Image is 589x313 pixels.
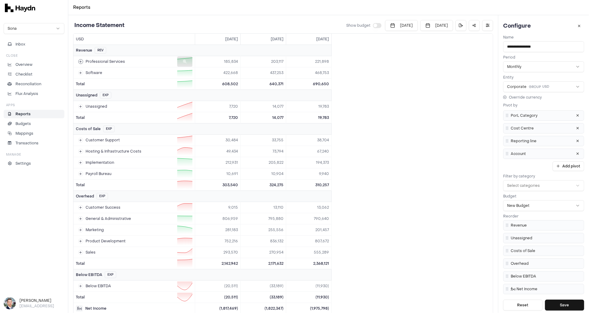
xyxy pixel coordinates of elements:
li: Net Income [503,284,584,294]
button: [DATE] [385,20,418,31]
p: Budgets [15,121,31,126]
span: Net Income [511,287,537,291]
div: Unassigned [76,92,111,99]
div: Revenue [76,47,106,54]
span: Below EBITDA [511,274,536,279]
td: 73,794 [241,146,286,157]
td: 836,132 [241,236,286,247]
li: Overhead [503,258,584,269]
td: 293,570 [195,247,241,258]
li: Revenue [503,220,584,231]
td: 303,540 [195,180,241,191]
td: Total [73,180,195,190]
td: 7,720 [195,101,241,112]
button: Reset [503,300,543,311]
td: (33,189) [241,292,286,303]
a: Reports [73,5,90,11]
li: Reporting line [503,136,584,146]
button: Save [545,300,584,311]
td: Total [73,79,195,89]
td: 19,783 [286,112,332,123]
td: Total [73,112,195,123]
td: 19,783 [286,101,332,112]
td: 795,880 [241,213,286,224]
p: Reconciliation [15,81,41,87]
span: Override currency [509,95,542,100]
td: 7,720 [195,112,241,123]
span: Inbox [15,42,25,47]
td: 608,502 [195,79,241,90]
td: (20,511) [195,281,241,292]
td: (33,189) [241,281,286,292]
span: Hosting & Infrastructure Costs [86,149,141,154]
h3: Configure [503,22,531,30]
span: Reporting line [511,139,537,143]
td: 9,015 [195,202,241,213]
td: 752,216 [195,236,241,247]
span: Account [511,151,526,156]
button: EXP [100,92,111,99]
td: 14,077 [241,112,286,123]
span: General & Administrative [86,216,131,221]
a: Reports [4,110,64,118]
a: Budgets [4,119,64,128]
td: 807,672 [286,236,332,247]
div: Below EBITDA [76,271,116,278]
h3: Manage [6,152,21,157]
a: Transactions [4,139,64,147]
td: 9,940 [286,168,332,180]
a: Checklist [4,70,64,79]
button: EXP [96,193,108,200]
td: 13,110 [241,202,286,213]
td: 205,822 [241,157,286,168]
td: 422,668 [195,67,241,79]
li: Costs of Sale [503,246,584,256]
td: 270,954 [241,247,286,258]
td: 10,691 [195,168,241,180]
td: Total [73,292,195,303]
p: Overview [15,62,32,67]
td: 2,368,121 [286,258,332,269]
img: Ole Heine [4,297,16,309]
h3: Apps [6,103,15,107]
nav: breadcrumb [73,5,90,11]
span: Cost Centre [511,126,534,131]
img: svg+xml,%3c [5,4,35,12]
label: Entity [503,75,513,80]
button: Add pivot [553,161,584,171]
span: Unassigned [86,104,107,109]
label: Filter by category [503,174,535,179]
td: 67,240 [286,146,332,157]
span: Sales [86,250,96,255]
button: EXP [103,126,115,132]
p: Transactions [15,140,39,146]
h3: [PERSON_NAME] [19,298,64,303]
span: Unassigned [511,236,532,241]
li: Below EBITDA [503,271,584,281]
label: Pivot by [503,103,517,108]
li: Account [503,149,584,159]
button: REV [95,47,106,54]
span: Software [86,70,102,75]
li: PorL Category [503,110,584,121]
a: Mappings [4,129,64,138]
td: (20,511) [195,292,241,303]
span: PorL Category [511,113,537,118]
td: 203,117 [241,56,286,67]
div: Costs of Sale [76,126,115,132]
p: Reports [15,111,31,117]
td: 468,753 [286,67,332,79]
td: 221,898 [286,56,332,67]
td: 10,904 [241,168,286,180]
span: Overhead [511,261,529,266]
p: Checklist [15,72,32,77]
td: 255,556 [241,224,286,236]
label: Budget [503,194,516,199]
p: [EMAIL_ADDRESS] [19,303,64,309]
td: 437,253 [241,67,286,79]
td: 194,373 [286,157,332,168]
div: Overhead [76,193,108,200]
td: 281,183 [195,224,241,236]
span: Below EBITDA [86,284,111,288]
h3: Income Statement [73,21,124,30]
